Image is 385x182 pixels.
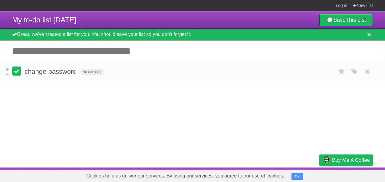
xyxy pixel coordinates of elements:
[25,68,78,75] span: change password
[291,169,304,180] a: Terms
[12,16,76,24] span: My to-do list [DATE]
[336,67,347,76] label: Star task
[332,155,370,165] span: Buy me a coffee
[80,170,290,182] span: Cookies help us deliver our services. By using our services, you agree to our use of cookies.
[291,173,303,180] button: OK
[80,69,105,75] span: No due date
[319,154,373,166] a: Buy me a coffee
[239,169,252,180] a: About
[322,155,331,165] img: Buy me a coffee
[335,169,373,180] a: Suggest a feature
[346,17,366,23] b: This List
[311,169,327,180] a: Privacy
[259,169,283,180] a: Developers
[319,14,373,26] a: SaveThis List
[12,67,21,76] label: Done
